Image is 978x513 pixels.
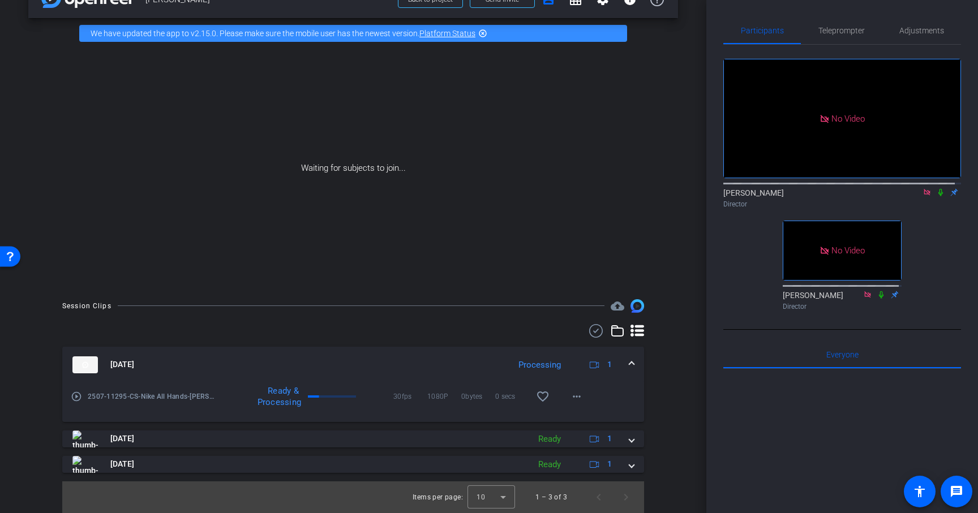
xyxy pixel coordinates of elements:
span: [DATE] [110,433,134,445]
span: [DATE] [110,359,134,370]
button: Next page [612,484,640,511]
span: 2507-11295-CS-Nike All Hands-[PERSON_NAME]-[PERSON_NAME]-2025-08-18-14-47-02-585-0 [88,391,217,402]
span: [DATE] [110,458,134,470]
button: Previous page [585,484,612,511]
div: Items per page: [413,492,463,503]
mat-icon: highlight_off [478,29,487,38]
span: 0 secs [495,391,529,402]
span: Everyone [826,351,859,359]
span: 0bytes [461,391,495,402]
span: Teleprompter [818,27,865,35]
mat-icon: favorite_border [536,390,550,403]
span: 1 [607,458,612,470]
div: Director [783,301,902,312]
img: thumb-nail [72,356,98,373]
div: Ready [533,433,567,446]
mat-icon: message [950,485,963,498]
mat-icon: cloud_upload [611,299,624,313]
mat-expansion-panel-header: thumb-nail[DATE]Ready1 [62,456,644,473]
div: Waiting for subjects to join... [28,49,678,288]
span: 1080P [427,391,461,402]
span: Adjustments [899,27,944,35]
span: Destinations for your clips [611,299,624,313]
a: Platform Status [419,29,475,38]
div: Ready & Processing [252,385,304,408]
div: Processing [513,359,567,372]
span: 1 [607,433,612,445]
mat-expansion-panel-header: thumb-nail[DATE]Processing1 [62,347,644,383]
mat-icon: accessibility [913,485,926,498]
div: Ready [533,458,567,471]
div: Session Clips [62,300,111,312]
mat-icon: play_circle_outline [71,391,82,402]
span: Participants [741,27,784,35]
div: Director [723,199,961,209]
mat-icon: more_horiz [570,390,584,403]
div: [PERSON_NAME] [723,187,961,209]
div: 1 – 3 of 3 [535,492,567,503]
span: No Video [831,113,865,123]
span: No Video [831,245,865,256]
img: Session clips [630,299,644,313]
div: [PERSON_NAME] [783,290,902,312]
img: thumb-nail [72,456,98,473]
span: 1 [607,359,612,370]
div: We have updated the app to v2.15.0. Please make sure the mobile user has the newest version. [79,25,627,42]
img: thumb-nail [72,430,98,447]
mat-expansion-panel-header: thumb-nail[DATE]Ready1 [62,430,644,447]
div: thumb-nail[DATE]Processing1 [62,383,644,422]
span: 30fps [393,391,427,402]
